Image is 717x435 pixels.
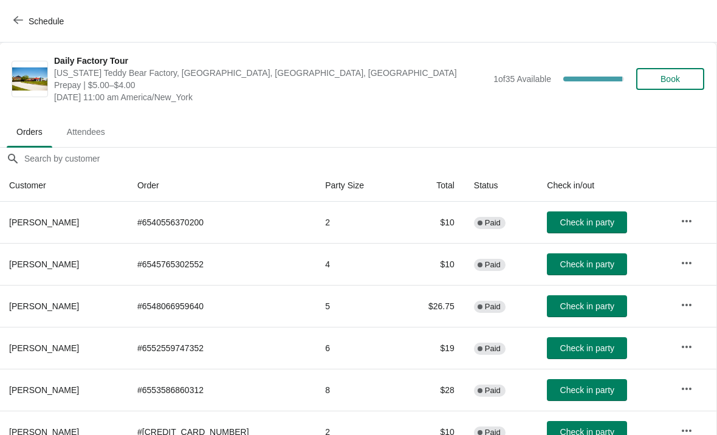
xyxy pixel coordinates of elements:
button: Check in party [547,295,627,317]
span: Book [660,74,680,84]
span: [DATE] 11:00 am America/New_York [54,91,487,103]
td: # 6552559747352 [128,327,315,369]
td: # 6548066959640 [128,285,315,327]
td: $10 [399,202,464,243]
span: Paid [485,260,501,270]
span: [PERSON_NAME] [9,259,79,269]
span: Check in party [560,385,614,395]
span: Paid [485,302,501,312]
td: 6 [315,327,399,369]
button: Check in party [547,379,627,401]
span: [PERSON_NAME] [9,343,79,353]
td: 8 [315,369,399,411]
span: Daily Factory Tour [54,55,487,67]
td: $10 [399,243,464,285]
td: # 6545765302552 [128,243,315,285]
button: Check in party [547,337,627,359]
span: [PERSON_NAME] [9,217,79,227]
span: Paid [485,218,501,228]
th: Party Size [315,170,399,202]
td: $28 [399,369,464,411]
td: 2 [315,202,399,243]
span: Paid [485,386,501,396]
th: Status [464,170,537,202]
span: [PERSON_NAME] [9,301,79,311]
span: [PERSON_NAME] [9,385,79,395]
span: Check in party [560,343,614,353]
td: # 6540556370200 [128,202,315,243]
td: $19 [399,327,464,369]
span: Check in party [560,217,614,227]
span: Check in party [560,301,614,311]
th: Total [399,170,464,202]
input: Search by customer [24,148,716,170]
span: [US_STATE] Teddy Bear Factory, [GEOGRAPHIC_DATA], [GEOGRAPHIC_DATA], [GEOGRAPHIC_DATA] [54,67,487,79]
th: Check in/out [537,170,671,202]
td: 4 [315,243,399,285]
span: Check in party [560,259,614,269]
span: Prepay | $5.00–$4.00 [54,79,487,91]
span: Schedule [29,16,64,26]
button: Book [636,68,704,90]
img: Daily Factory Tour [12,67,47,91]
span: 1 of 35 Available [493,74,551,84]
button: Check in party [547,211,627,233]
span: Orders [7,121,52,143]
button: Schedule [6,10,74,32]
span: Paid [485,344,501,354]
th: Order [128,170,315,202]
td: $26.75 [399,285,464,327]
button: Check in party [547,253,627,275]
span: Attendees [57,121,115,143]
td: 5 [315,285,399,327]
td: # 6553586860312 [128,369,315,411]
